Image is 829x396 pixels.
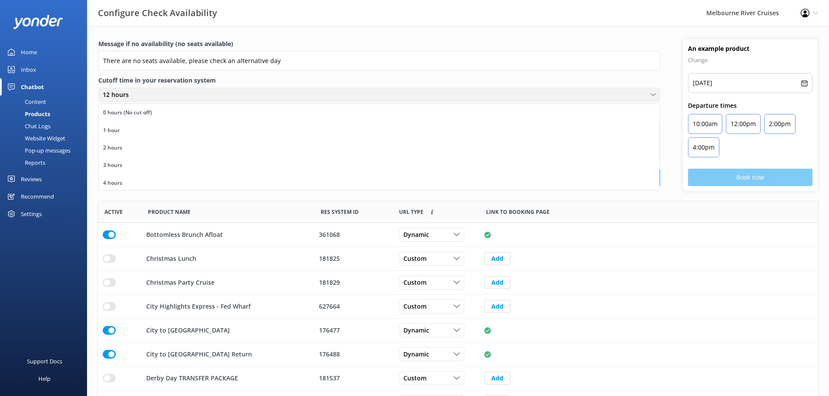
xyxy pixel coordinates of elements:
[5,156,45,169] div: Reports
[146,278,215,287] p: Christmas Party Cruise
[688,55,812,65] p: Change
[688,44,812,53] h4: An example product
[319,254,388,263] div: 181825
[484,300,510,313] button: Add
[319,349,388,359] div: 176488
[103,161,122,170] div: 3 hours
[319,230,388,240] div: 361068
[13,15,63,29] img: yonder-white-logo.png
[769,119,791,129] p: 2:00pm
[98,319,818,343] div: row
[103,179,122,187] div: 4 hours
[103,108,152,117] div: 0 hours (No cut off)
[21,78,44,96] div: Chatbot
[399,208,423,216] span: Link to booking page
[98,271,818,295] div: row
[21,43,37,61] div: Home
[486,208,550,216] span: Link to booking page
[403,278,432,287] span: Custom
[98,295,818,319] div: row
[103,143,122,152] div: 2 hours
[98,76,660,85] label: Cutoff time in your reservation system
[5,144,87,156] a: Pop-up messages
[146,302,251,311] p: City Highlights Express - Fed Wharf
[5,96,46,108] div: Content
[98,366,818,390] div: row
[21,188,54,205] div: Recommend
[146,326,230,335] p: City to [GEOGRAPHIC_DATA]
[319,278,388,287] div: 181829
[321,208,359,216] span: Res System ID
[5,156,87,169] a: Reports
[403,349,434,359] span: Dynamic
[21,205,42,223] div: Settings
[319,326,388,335] div: 176477
[403,373,432,383] span: Custom
[5,132,65,144] div: Website Widget
[146,349,252,359] p: City to [GEOGRAPHIC_DATA] Return
[5,120,50,132] div: Chat Logs
[319,373,388,383] div: 181537
[5,96,87,108] a: Content
[403,254,432,263] span: Custom
[5,144,70,156] div: Pop-up messages
[146,230,223,240] p: Bottomless Brunch Afloat
[98,247,818,271] div: row
[5,132,87,144] a: Website Widget
[104,208,123,216] span: Active
[38,370,50,387] div: Help
[484,276,510,289] button: Add
[484,252,510,265] button: Add
[688,101,812,110] p: Departure times
[146,373,238,383] p: Derby Day TRANSFER PACKAGE
[98,223,818,247] div: row
[319,302,388,311] div: 627664
[21,61,36,78] div: Inbox
[403,230,434,240] span: Dynamic
[731,119,756,129] p: 12:00pm
[148,208,191,216] span: Product Name
[146,254,196,263] p: Christmas Lunch
[403,326,434,335] span: Dynamic
[403,302,432,311] span: Custom
[693,119,718,129] p: 10:00am
[5,120,87,132] a: Chat Logs
[5,108,50,120] div: Products
[103,90,134,100] span: 12 hours
[98,6,217,20] h3: Configure Check Availability
[693,78,712,88] p: [DATE]
[27,353,62,370] div: Support Docs
[98,39,660,49] label: Message if no availability (no seats available)
[98,343,818,366] div: row
[693,142,715,153] p: 4:00pm
[5,108,87,120] a: Products
[98,51,660,70] input: Enter a message
[103,126,120,135] div: 1 hour
[484,372,510,385] button: Add
[21,170,42,188] div: Reviews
